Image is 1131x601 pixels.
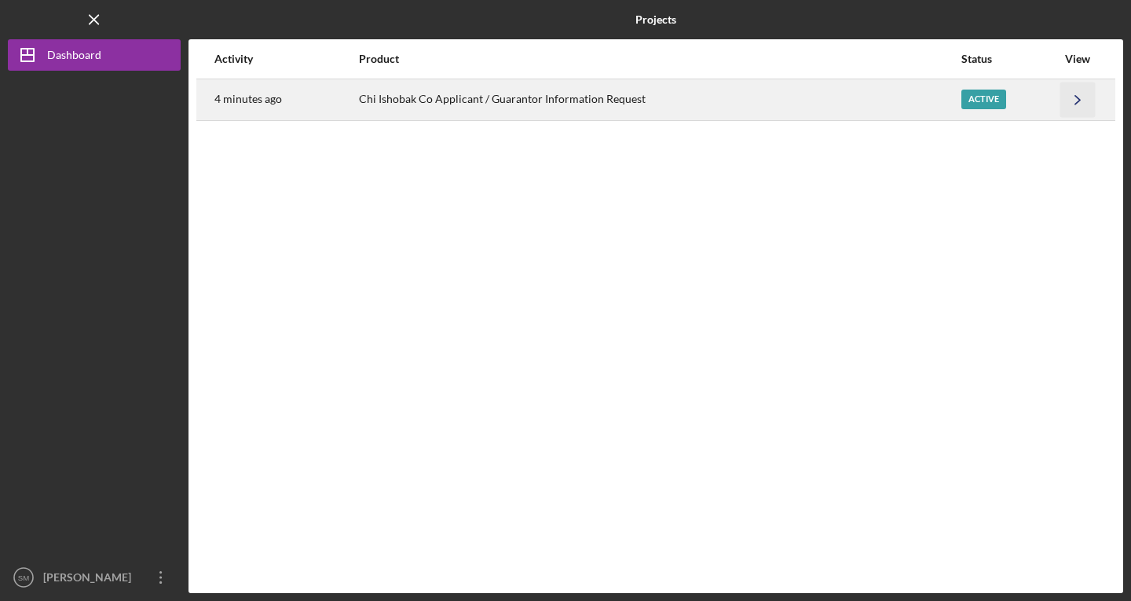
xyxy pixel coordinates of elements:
time: 2025-08-11 22:15 [214,93,282,105]
text: SM [18,574,29,582]
div: Activity [214,53,357,65]
button: Dashboard [8,39,181,71]
div: Product [359,53,960,65]
b: Projects [635,13,676,26]
div: Chi Ishobak Co Applicant / Guarantor Information Request [359,80,960,119]
button: SM[PERSON_NAME] [8,562,181,593]
div: Active [961,90,1006,109]
div: Dashboard [47,39,101,75]
div: View [1058,53,1097,65]
div: [PERSON_NAME] [39,562,141,597]
div: Status [961,53,1056,65]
